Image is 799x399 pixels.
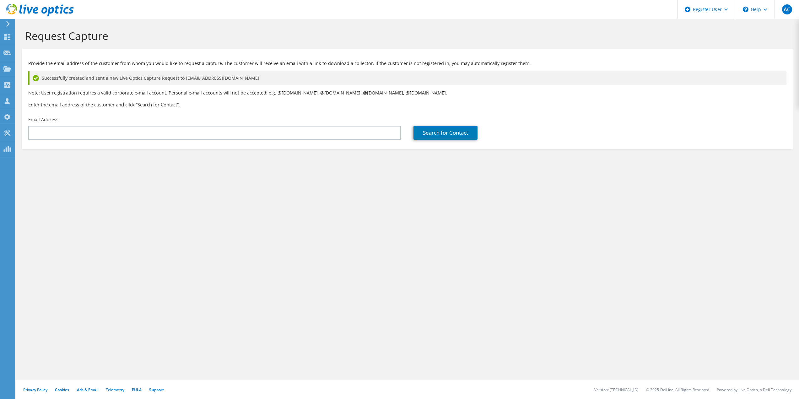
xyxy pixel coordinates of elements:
[28,101,786,108] h3: Enter the email address of the customer and click “Search for Contact”.
[149,387,164,392] a: Support
[132,387,142,392] a: EULA
[28,89,786,96] p: Note: User registration requires a valid corporate e-mail account. Personal e-mail accounts will ...
[106,387,124,392] a: Telemetry
[77,387,98,392] a: Ads & Email
[42,75,259,82] span: Successfully created and sent a new Live Optics Capture Request to [EMAIL_ADDRESS][DOMAIN_NAME]
[23,387,47,392] a: Privacy Policy
[25,29,786,42] h1: Request Capture
[743,7,748,12] svg: \n
[28,116,58,123] label: Email Address
[413,126,478,140] a: Search for Contact
[782,4,792,14] span: AC
[55,387,69,392] a: Cookies
[717,387,791,392] li: Powered by Live Optics, a Dell Technology
[28,60,786,67] p: Provide the email address of the customer from whom you would like to request a capture. The cust...
[646,387,709,392] li: © 2025 Dell Inc. All Rights Reserved
[594,387,639,392] li: Version: [TECHNICAL_ID]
